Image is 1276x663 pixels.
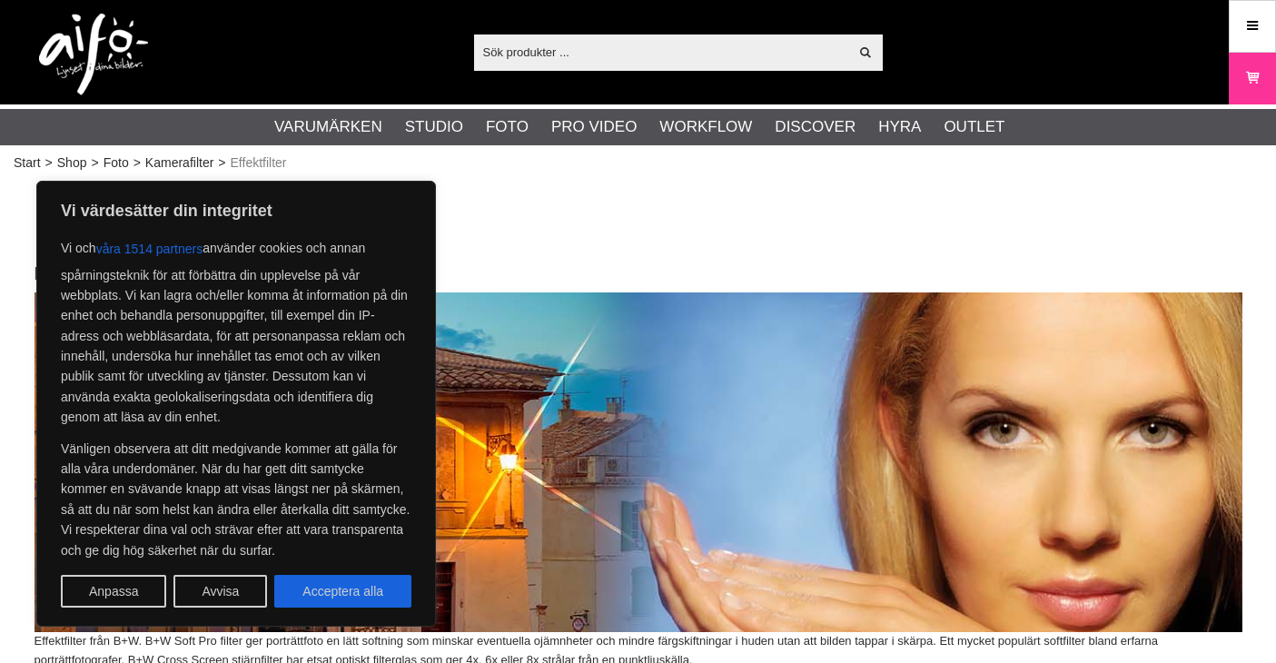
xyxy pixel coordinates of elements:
button: Acceptera alla [274,575,411,608]
button: Anpassa [61,575,166,608]
a: Discover [775,115,856,139]
button: Avvisa [173,575,267,608]
span: > [218,153,225,173]
p: Vänligen observera att ditt medgivande kommer att gälla för alla våra underdomäner. När du har ge... [61,439,411,560]
a: Studio [405,115,463,139]
span: > [134,153,141,173]
a: Outlet [944,115,1004,139]
a: Varumärken [274,115,382,139]
p: Vi värdesätter din integritet [61,200,411,222]
a: Start [14,153,41,173]
h2: Effektfilter Soft Pro och Star [35,261,1242,287]
a: Kamerafilter [145,153,213,173]
p: Vi och använder cookies och annan spårningsteknik för att förbättra din upplevelse på vår webbpla... [61,233,411,428]
span: Effektfilter [231,153,287,173]
a: Pro Video [551,115,637,139]
span: > [91,153,98,173]
div: Vi värdesätter din integritet [36,181,436,627]
span: > [45,153,53,173]
img: logo.png [39,14,148,95]
input: Sök produkter ... [474,38,849,65]
button: våra 1514 partners [96,233,203,265]
a: Shop [57,153,87,173]
img: B+W Filter Soft Pro and Cross Screen [35,292,1242,632]
a: Hyra [878,115,921,139]
a: Foto [104,153,129,173]
a: Foto [486,115,529,139]
a: Workflow [659,115,752,139]
h1: Effektfilter | B+W Filter [35,201,1242,241]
